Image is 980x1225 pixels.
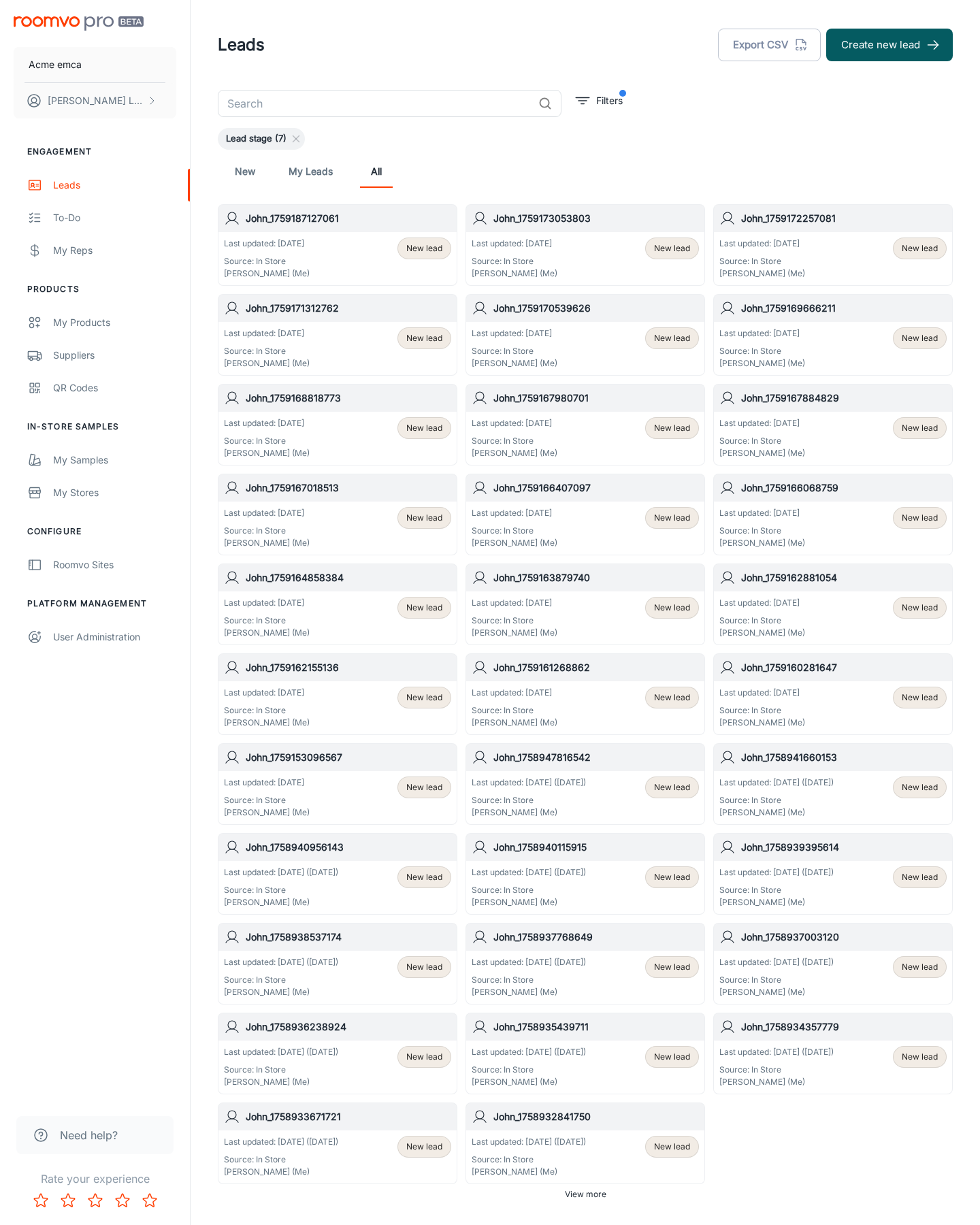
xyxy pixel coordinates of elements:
[246,570,451,585] h6: John_1759164858384
[224,345,310,357] p: Source: In Store
[719,525,805,537] p: Source: In Store
[465,1102,705,1184] a: John_1758932841750Last updated: [DATE] ([DATE])Source: In Store[PERSON_NAME] (Me)New lead
[53,485,176,500] div: My Stores
[224,794,310,806] p: Source: In Store
[713,384,953,465] a: John_1759167884829Last updated: [DATE]Source: In Store[PERSON_NAME] (Me)New lead
[493,570,699,585] h6: John_1759163879740
[493,660,699,675] h6: John_1759161268862
[719,1046,834,1058] p: Last updated: [DATE] ([DATE])
[218,833,457,915] a: John_1758940956143Last updated: [DATE] ([DATE])Source: In Store[PERSON_NAME] (Me)New lead
[719,435,805,447] p: Source: In Store
[741,750,947,765] h6: John_1758941660153
[224,1046,338,1058] p: Last updated: [DATE] ([DATE])
[465,1013,705,1094] a: John_1758935439711Last updated: [DATE] ([DATE])Source: In Store[PERSON_NAME] (Me)New lead
[224,267,310,280] p: [PERSON_NAME] (Me)
[472,597,557,609] p: Last updated: [DATE]
[472,1154,586,1166] p: Source: In Store
[224,1166,338,1178] p: [PERSON_NAME] (Me)
[406,1051,442,1063] span: New lead
[246,391,451,406] h6: John_1759168818773
[472,806,586,819] p: [PERSON_NAME] (Me)
[493,1019,699,1034] h6: John_1758935439711
[493,211,699,226] h6: John_1759173053803
[713,1013,953,1094] a: John_1758934357779Last updated: [DATE] ([DATE])Source: In Store[PERSON_NAME] (Me)New lead
[218,384,457,465] a: John_1759168818773Last updated: [DATE]Source: In Store[PERSON_NAME] (Me)New lead
[902,512,938,524] span: New lead
[218,128,305,150] div: Lead stage (7)
[719,417,805,429] p: Last updated: [DATE]
[465,653,705,735] a: John_1759161268862Last updated: [DATE]Source: In Store[PERSON_NAME] (Me)New lead
[224,717,310,729] p: [PERSON_NAME] (Me)
[360,155,393,188] a: All
[472,537,557,549] p: [PERSON_NAME] (Me)
[493,480,699,495] h6: John_1759166407097
[82,1187,109,1214] button: Rate 3 star
[493,930,699,945] h6: John_1758937768649
[465,563,705,645] a: John_1759163879740Last updated: [DATE]Source: In Store[PERSON_NAME] (Me)New lead
[53,243,176,258] div: My Reps
[713,923,953,1004] a: John_1758937003120Last updated: [DATE] ([DATE])Source: In Store[PERSON_NAME] (Me)New lead
[218,923,457,1004] a: John_1758938537174Last updated: [DATE] ([DATE])Source: In Store[PERSON_NAME] (Me)New lead
[719,597,805,609] p: Last updated: [DATE]
[465,743,705,825] a: John_1758947816542Last updated: [DATE] ([DATE])Source: In Store[PERSON_NAME] (Me)New lead
[472,525,557,537] p: Source: In Store
[406,512,442,524] span: New lead
[218,1102,457,1184] a: John_1758933671721Last updated: [DATE] ([DATE])Source: In Store[PERSON_NAME] (Me)New lead
[719,537,805,549] p: [PERSON_NAME] (Me)
[719,896,834,909] p: [PERSON_NAME] (Me)
[224,525,310,537] p: Source: In Store
[246,211,451,226] h6: John_1759187127061
[29,57,82,72] p: Acme emca
[218,743,457,825] a: John_1759153096567Last updated: [DATE]Source: In Store[PERSON_NAME] (Me)New lead
[246,1109,451,1124] h6: John_1758933671721
[713,563,953,645] a: John_1759162881054Last updated: [DATE]Source: In Store[PERSON_NAME] (Me)New lead
[224,1076,338,1088] p: [PERSON_NAME] (Me)
[224,704,310,717] p: Source: In Store
[246,750,451,765] h6: John_1759153096567
[406,242,442,255] span: New lead
[53,315,176,330] div: My Products
[713,743,953,825] a: John_1758941660153Last updated: [DATE] ([DATE])Source: In Store[PERSON_NAME] (Me)New lead
[53,348,176,363] div: Suppliers
[53,380,176,395] div: QR Codes
[224,956,338,968] p: Last updated: [DATE] ([DATE])
[719,777,834,789] p: Last updated: [DATE] ([DATE])
[719,956,834,968] p: Last updated: [DATE] ([DATE])
[472,687,557,699] p: Last updated: [DATE]
[719,794,834,806] p: Source: In Store
[472,357,557,370] p: [PERSON_NAME] (Me)
[472,267,557,280] p: [PERSON_NAME] (Me)
[246,1019,451,1034] h6: John_1758936238924
[54,1187,82,1214] button: Rate 2 star
[224,687,310,699] p: Last updated: [DATE]
[472,417,557,429] p: Last updated: [DATE]
[246,840,451,855] h6: John_1758940956143
[719,238,805,250] p: Last updated: [DATE]
[719,884,834,896] p: Source: In Store
[719,687,805,699] p: Last updated: [DATE]
[654,781,690,794] span: New lead
[472,896,586,909] p: [PERSON_NAME] (Me)
[719,357,805,370] p: [PERSON_NAME] (Me)
[713,294,953,376] a: John_1759169666211Last updated: [DATE]Source: In Store[PERSON_NAME] (Me)New lead
[741,1019,947,1034] h6: John_1758934357779
[719,717,805,729] p: [PERSON_NAME] (Me)
[654,961,690,973] span: New lead
[719,327,805,340] p: Last updated: [DATE]
[465,923,705,1004] a: John_1758937768649Last updated: [DATE] ([DATE])Source: In Store[PERSON_NAME] (Me)New lead
[406,602,442,614] span: New lead
[218,563,457,645] a: John_1759164858384Last updated: [DATE]Source: In Store[PERSON_NAME] (Me)New lead
[218,33,265,57] h1: Leads
[224,974,338,986] p: Source: In Store
[472,507,557,519] p: Last updated: [DATE]
[406,1141,442,1153] span: New lead
[246,301,451,316] h6: John_1759171312762
[472,704,557,717] p: Source: In Store
[465,384,705,465] a: John_1759167980701Last updated: [DATE]Source: In Store[PERSON_NAME] (Me)New lead
[902,691,938,704] span: New lead
[406,871,442,883] span: New lead
[136,1187,163,1214] button: Rate 5 star
[472,327,557,340] p: Last updated: [DATE]
[53,178,176,193] div: Leads
[472,238,557,250] p: Last updated: [DATE]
